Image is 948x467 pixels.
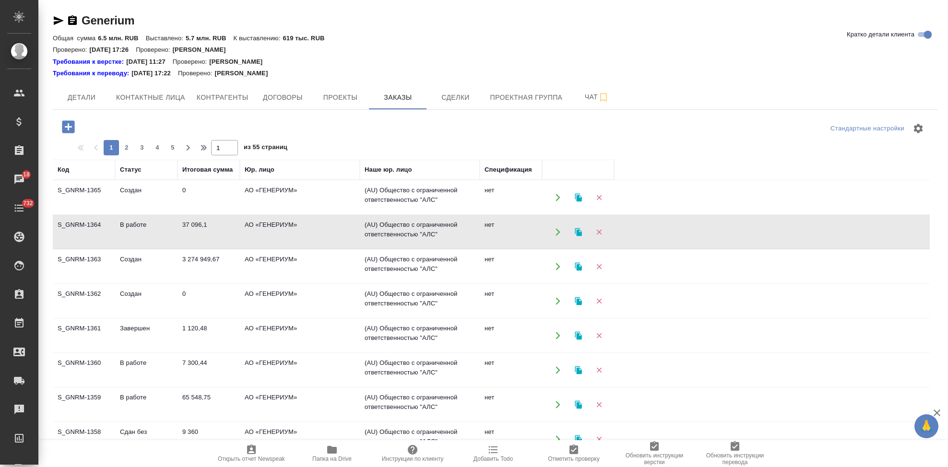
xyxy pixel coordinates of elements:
[53,181,115,214] td: S_GNRM-1365
[134,143,150,152] span: 3
[569,429,588,449] button: Клонировать
[178,388,240,421] td: 65 548,75
[480,388,542,421] td: нет
[695,440,775,467] button: Обновить инструкции перевода
[918,416,935,436] span: 🙏
[53,422,115,456] td: S_GNRM-1358
[218,455,285,462] span: Открыть отчет Newspeak
[2,196,36,220] a: 732
[53,69,131,78] a: Требования к переводу:
[178,319,240,352] td: 1 120,48
[214,69,275,78] p: [PERSON_NAME]
[569,187,588,207] button: Клонировать
[360,388,480,421] td: (AU) Общество с ограниченной ответственностью "АЛС"
[178,69,215,78] p: Проверено:
[115,319,178,352] td: Завершен
[548,222,568,242] button: Открыть
[58,165,69,175] div: Код
[240,353,360,387] td: АО «ГЕНЕРИУМ»
[589,222,609,242] button: Удалить
[480,284,542,318] td: нет
[360,250,480,283] td: (AU) Общество с ограниченной ответственностью "АЛС"
[365,165,412,175] div: Наше юр. лицо
[136,46,173,53] p: Проверено:
[598,92,609,103] svg: Подписаться
[120,165,142,175] div: Статус
[574,91,620,103] span: Чат
[115,388,178,421] td: В работе
[847,30,914,39] span: Кратко детали клиента
[360,284,480,318] td: (AU) Общество с ограниченной ответственностью "АЛС"
[115,181,178,214] td: Создан
[589,291,609,311] button: Удалить
[53,215,115,249] td: S_GNRM-1364
[53,250,115,283] td: S_GNRM-1363
[53,15,64,26] button: Скопировать ссылку для ЯМессенджера
[548,326,568,345] button: Открыть
[480,181,542,214] td: нет
[2,167,36,191] a: 18
[146,35,186,42] p: Выставлено:
[197,92,249,104] span: Контрагенты
[240,181,360,214] td: АО «ГЕНЕРИУМ»
[453,440,533,467] button: Добавить Todo
[115,353,178,387] td: В работе
[178,284,240,318] td: 0
[360,215,480,249] td: (AU) Общество с ограниченной ответственностью "АЛС"
[240,319,360,352] td: АО «ГЕНЕРИУМ»
[119,140,134,155] button: 2
[480,353,542,387] td: нет
[53,57,126,67] a: Требования к верстке:
[614,440,695,467] button: Обновить инструкции верстки
[533,440,614,467] button: Отметить проверку
[317,92,363,104] span: Проекты
[372,440,453,467] button: Инструкции по клиенту
[569,222,588,242] button: Клонировать
[474,455,513,462] span: Добавить Todo
[292,440,372,467] button: Папка на Drive
[480,250,542,283] td: нет
[53,284,115,318] td: S_GNRM-1362
[589,187,609,207] button: Удалить
[178,353,240,387] td: 7 300,44
[17,170,36,179] span: 18
[312,455,352,462] span: Папка на Drive
[382,455,444,462] span: Инструкции по клиенту
[485,165,532,175] div: Спецификация
[59,92,105,104] span: Детали
[17,198,39,208] span: 732
[375,92,421,104] span: Заказы
[53,69,131,78] div: Нажми, чтобы открыть папку с инструкцией
[589,326,609,345] button: Удалить
[115,215,178,249] td: В работе
[569,257,588,276] button: Клонировать
[360,319,480,352] td: (AU) Общество с ограниченной ответственностью "АЛС"
[569,395,588,414] button: Клонировать
[119,143,134,152] span: 2
[53,46,90,53] p: Проверено:
[548,455,599,462] span: Отметить проверку
[240,250,360,283] td: АО «ГЕНЕРИУМ»
[134,140,150,155] button: 3
[907,117,930,140] span: Настроить таблицу
[182,165,233,175] div: Итоговая сумма
[150,143,165,152] span: 4
[165,143,180,152] span: 5
[548,429,568,449] button: Открыть
[240,284,360,318] td: АО «ГЕНЕРИУМ»
[240,215,360,249] td: АО «ГЕНЕРИУМ»
[589,257,609,276] button: Удалить
[115,422,178,456] td: Сдан без статистики
[178,181,240,214] td: 0
[178,250,240,283] td: 3 274 949,67
[244,141,287,155] span: из 55 страниц
[150,140,165,155] button: 4
[480,319,542,352] td: нет
[53,319,115,352] td: S_GNRM-1361
[480,215,542,249] td: нет
[245,165,274,175] div: Юр. лицо
[211,440,292,467] button: Открыть отчет Newspeak
[548,291,568,311] button: Открыть
[173,57,210,67] p: Проверено:
[432,92,478,104] span: Сделки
